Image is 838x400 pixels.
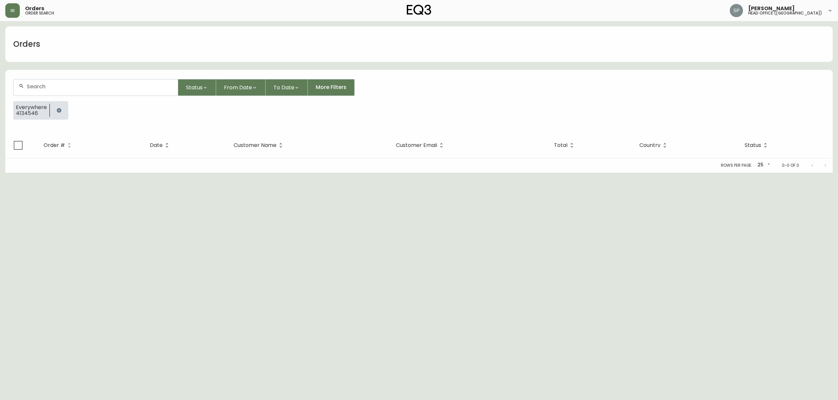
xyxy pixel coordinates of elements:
span: Order # [44,142,74,148]
span: Customer Email [396,143,437,147]
img: logo [407,5,431,15]
div: 25 [755,160,771,171]
span: Customer Name [234,142,285,148]
span: Customer Name [234,143,276,147]
h1: Orders [13,39,40,50]
span: Order # [44,143,65,147]
img: 0cb179e7bf3690758a1aaa5f0aafa0b4 [730,4,743,17]
span: Total [554,142,576,148]
span: Country [639,142,669,148]
span: Date [150,143,163,147]
button: Status [178,79,216,96]
span: Total [554,143,567,147]
span: [PERSON_NAME] [748,6,795,11]
span: More Filters [316,84,346,91]
h5: order search [25,11,54,15]
span: 4134546 [16,110,47,116]
span: Status [186,83,203,92]
span: Orders [25,6,44,11]
span: To Date [274,83,294,92]
span: Everywhere [16,104,47,110]
span: Status [745,142,770,148]
h5: head office ([GEOGRAPHIC_DATA]) [748,11,822,15]
button: From Date [216,79,266,96]
input: Search [27,83,173,90]
span: Customer Email [396,142,446,148]
span: From Date [224,83,252,92]
span: Country [639,143,661,147]
span: Status [745,143,761,147]
p: 0-0 of 0 [782,162,799,168]
span: Date [150,142,171,148]
p: Rows per page: [721,162,752,168]
button: To Date [266,79,308,96]
button: More Filters [308,79,355,96]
